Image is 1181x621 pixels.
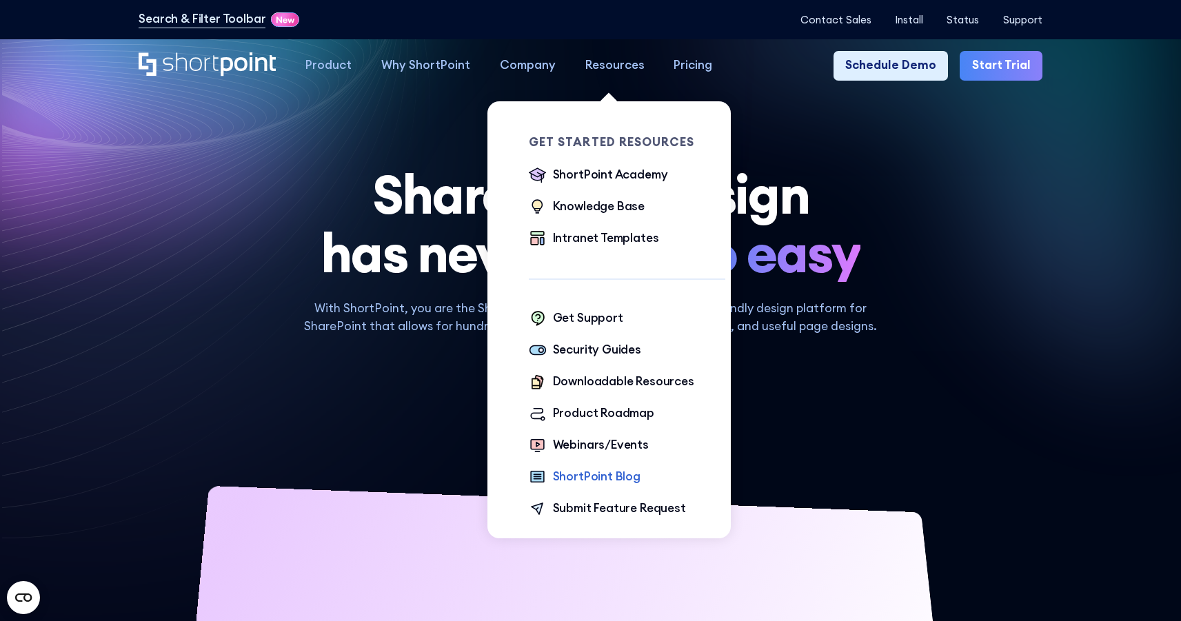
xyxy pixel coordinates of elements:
a: Resources [570,51,659,81]
a: Schedule Demo [834,51,948,81]
div: ShortPoint Academy [553,166,668,184]
a: Support [1003,14,1042,26]
a: Contact Sales [800,14,871,26]
div: Product Roadmap [553,405,654,423]
div: ShortPoint Blog [553,468,640,486]
a: ShortPoint Blog [529,468,640,488]
div: Submit Feature Request [553,500,686,518]
a: Intranet Templates [529,230,658,250]
a: Product [291,51,367,81]
div: Pricing [674,57,712,74]
a: Why ShortPoint [367,51,485,81]
div: Security Guides [553,341,641,359]
div: Get Support [553,309,623,327]
div: Get Started Resources [529,136,725,148]
a: Install [895,14,923,26]
p: With ShortPoint, you are the SharePoint Designer. ShortPoint is a user-friendly design platform f... [292,300,889,335]
div: Why ShortPoint [381,57,470,74]
a: Home [139,52,276,78]
a: Company [485,51,570,81]
div: Product [305,57,352,74]
a: Webinars/Events [529,436,649,456]
a: Product Roadmap [529,405,654,425]
div: Resources [585,57,645,74]
a: Status [947,14,979,26]
a: Search & Filter Toolbar [139,10,265,28]
div: Downloadable Resources [553,373,694,391]
button: Open CMP widget [7,581,40,614]
a: Knowledge Base [529,198,645,218]
a: Submit Feature Request [529,500,685,520]
div: Intranet Templates [553,230,659,247]
a: Start Trial [960,51,1042,81]
div: Company [500,57,556,74]
iframe: Chat Widget [1112,555,1181,621]
a: Get Support [529,309,623,329]
h1: SharePoint Design has never been [139,165,1042,283]
a: ShortPoint Academy [529,166,667,186]
div: Webinars/Events [553,436,649,454]
a: Security Guides [529,341,641,361]
a: Downloadable Resources [529,373,694,393]
div: Knowledge Base [553,198,645,216]
span: so easy [682,224,860,283]
a: Pricing [659,51,727,81]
